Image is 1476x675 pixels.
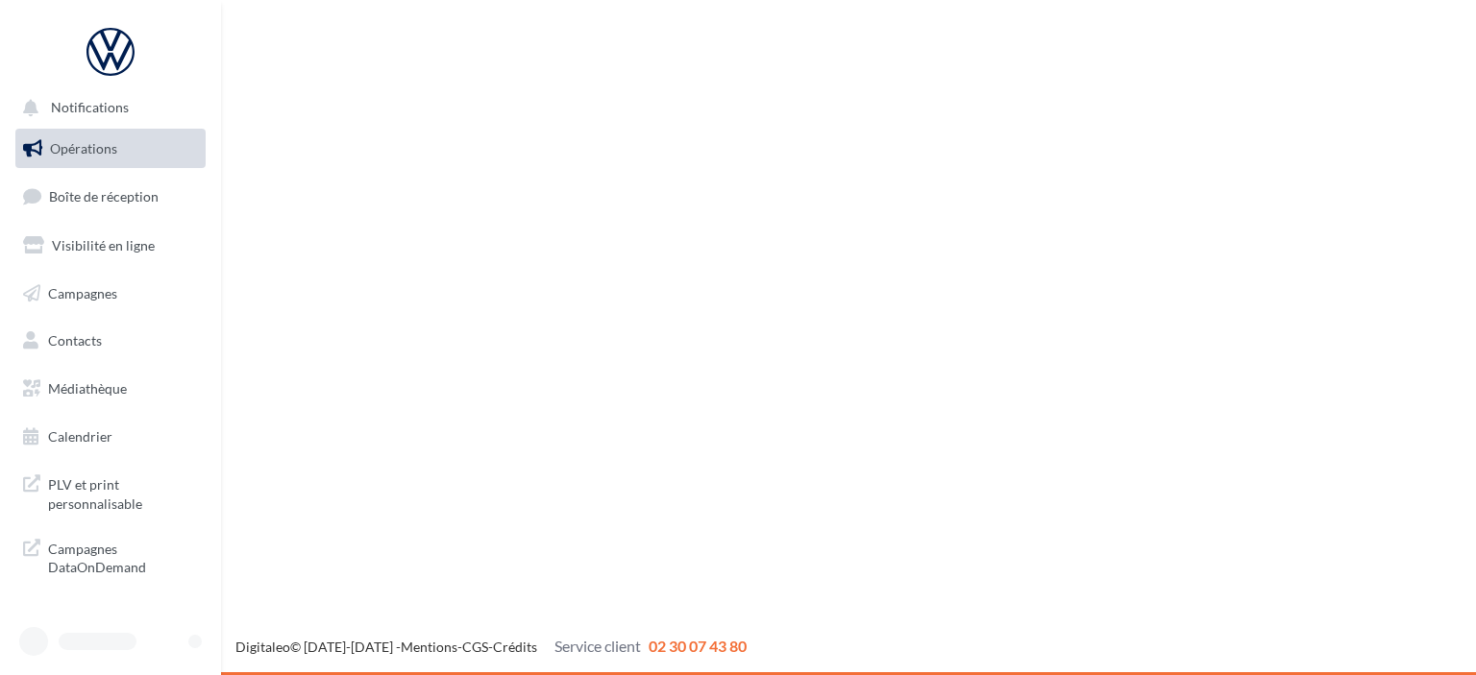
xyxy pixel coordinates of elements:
span: Notifications [51,100,129,116]
span: Boîte de réception [49,188,159,205]
a: Contacts [12,321,209,361]
span: © [DATE]-[DATE] - - - [235,639,747,655]
span: Calendrier [48,428,112,445]
span: 02 30 07 43 80 [649,637,747,655]
a: Médiathèque [12,369,209,409]
a: Visibilité en ligne [12,226,209,266]
a: Campagnes DataOnDemand [12,528,209,585]
span: Contacts [48,332,102,349]
a: Boîte de réception [12,176,209,217]
a: Opérations [12,129,209,169]
a: Mentions [401,639,457,655]
span: PLV et print personnalisable [48,471,198,513]
span: Campagnes DataOnDemand [48,536,198,577]
a: Digitaleo [235,639,290,655]
span: Opérations [50,140,117,157]
a: Calendrier [12,417,209,457]
a: CGS [462,639,488,655]
span: Campagnes [48,284,117,301]
span: Service client [554,637,641,655]
a: Crédits [493,639,537,655]
a: Campagnes [12,274,209,314]
span: Visibilité en ligne [52,237,155,253]
span: Médiathèque [48,380,127,397]
a: PLV et print personnalisable [12,464,209,520]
